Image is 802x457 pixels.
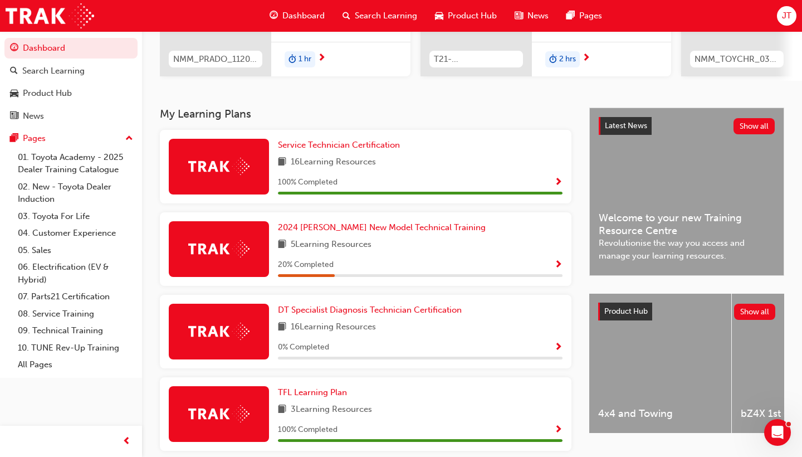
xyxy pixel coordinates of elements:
span: 16 Learning Resources [291,320,376,334]
a: 08. Service Training [13,305,138,323]
a: Dashboard [4,38,138,59]
span: 100 % Completed [278,424,338,436]
button: Show all [733,118,775,134]
a: 09. Technical Training [13,322,138,339]
img: Trak [6,3,94,28]
span: NMM_PRADO_112024_MODULE_2 [173,53,258,66]
span: DT Specialist Diagnosis Technician Certification [278,305,462,315]
a: 05. Sales [13,242,138,259]
span: book-icon [278,155,286,169]
span: 100 % Completed [278,176,338,189]
span: guage-icon [10,43,18,54]
img: Trak [188,323,250,340]
a: news-iconNews [506,4,558,27]
span: 16 Learning Resources [291,155,376,169]
a: 02. New - Toyota Dealer Induction [13,178,138,208]
a: guage-iconDashboard [261,4,334,27]
a: car-iconProduct Hub [426,4,506,27]
a: Search Learning [4,61,138,81]
button: Show Progress [554,341,563,354]
button: DashboardSearch LearningProduct HubNews [4,36,138,128]
span: 0 % Completed [278,341,329,354]
button: Show Progress [554,258,563,272]
span: next-icon [317,54,326,64]
a: 07. Parts21 Certification [13,288,138,305]
span: book-icon [278,403,286,417]
span: duration-icon [549,52,557,67]
span: guage-icon [270,9,278,23]
img: Trak [188,240,250,257]
span: pages-icon [10,134,18,144]
button: JT [777,6,796,26]
div: Product Hub [23,87,72,100]
span: Pages [579,9,602,22]
a: search-iconSearch Learning [334,4,426,27]
span: 2 hrs [559,53,576,66]
span: book-icon [278,238,286,252]
a: 2024 [PERSON_NAME] New Model Technical Training [278,221,490,234]
a: 01. Toyota Academy - 2025 Dealer Training Catalogue [13,149,138,178]
span: Product Hub [604,307,648,316]
span: Search Learning [355,9,417,22]
span: up-icon [125,132,133,146]
span: Show Progress [554,178,563,188]
span: 2024 [PERSON_NAME] New Model Technical Training [278,222,486,232]
a: pages-iconPages [558,4,611,27]
span: 5 Learning Resources [291,238,371,252]
span: next-icon [582,54,590,64]
span: Show Progress [554,425,563,435]
img: Trak [188,405,250,422]
span: 20 % Completed [278,259,334,271]
span: car-icon [435,9,443,23]
a: TFL Learning Plan [278,386,351,399]
a: Latest NewsShow allWelcome to your new Training Resource CentreRevolutionise the way you access a... [589,108,784,276]
a: 4x4 and Towing [589,294,731,433]
a: 04. Customer Experience [13,225,138,242]
span: 3 Learning Resources [291,403,372,417]
span: pages-icon [566,9,575,23]
button: Pages [4,128,138,149]
span: Show Progress [554,343,563,353]
img: Trak [188,158,250,175]
span: 4x4 and Towing [598,407,722,420]
span: Product Hub [448,9,497,22]
span: prev-icon [123,435,131,449]
h3: My Learning Plans [160,108,571,120]
a: News [4,106,138,127]
a: Product Hub [4,83,138,104]
div: Pages [23,132,46,145]
span: Revolutionise the way you access and manage your learning resources. [599,237,775,262]
span: Show Progress [554,260,563,270]
span: Latest News [605,121,647,130]
a: 10. TUNE Rev-Up Training [13,339,138,357]
span: T21-FOD_HVIS_PREREQ [434,53,519,66]
span: book-icon [278,320,286,334]
a: Product HubShow all [598,303,775,320]
a: Service Technician Certification [278,139,404,152]
span: car-icon [10,89,18,99]
div: Search Learning [22,65,85,77]
span: news-icon [10,111,18,121]
span: duration-icon [288,52,296,67]
span: TFL Learning Plan [278,387,347,397]
a: DT Specialist Diagnosis Technician Certification [278,304,466,317]
span: Dashboard [282,9,325,22]
div: News [23,110,44,123]
span: search-icon [10,66,18,76]
button: Show Progress [554,176,563,189]
a: 03. Toyota For Life [13,208,138,225]
span: News [527,9,549,22]
button: Show Progress [554,423,563,437]
span: NMM_TOYCHR_032024_MODULE_1 [695,53,779,66]
a: 06. Electrification (EV & Hybrid) [13,259,138,288]
span: news-icon [515,9,523,23]
span: JT [782,9,791,22]
span: search-icon [343,9,350,23]
button: Show all [734,304,776,320]
span: Service Technician Certification [278,140,400,150]
span: Welcome to your new Training Resource Centre [599,212,775,237]
span: 1 hr [299,53,311,66]
a: Latest NewsShow all [599,117,775,135]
